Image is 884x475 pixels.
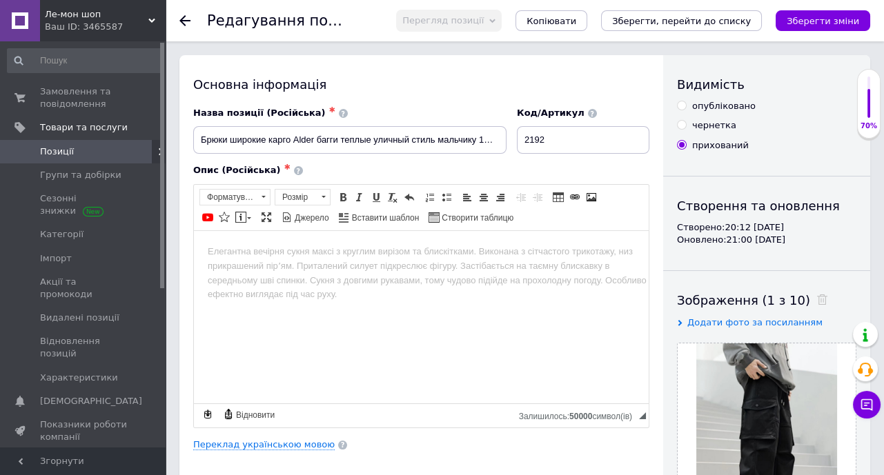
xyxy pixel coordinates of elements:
[194,231,649,403] iframe: Редактор, 77128F08-F4C7-4EA8-9313-E961C630D075
[279,210,331,225] a: Джерело
[513,190,529,205] a: Зменшити відступ
[40,312,119,324] span: Видалені позиції
[275,190,317,205] span: Розмір
[692,100,756,112] div: опубліковано
[402,190,417,205] a: Повернути (Ctrl+Z)
[40,372,118,384] span: Характеристики
[199,189,271,205] a: Форматування
[193,165,281,175] span: Опис (Російська)
[233,210,253,225] a: Вставити повідомлення
[179,15,190,26] div: Повернутися назад
[45,8,148,21] span: Ле-мон шоп
[677,234,856,246] div: Оновлено: 21:00 [DATE]
[350,212,420,224] span: Вставити шаблон
[402,15,484,26] span: Перегляд позиції
[45,21,166,33] div: Ваш ID: 3465587
[858,121,880,131] div: 70%
[369,190,384,205] a: Підкреслений (Ctrl+U)
[687,317,823,327] span: Додати фото за посиланням
[639,412,646,419] span: Потягніть для зміни розмірів
[200,190,257,205] span: Форматування
[40,192,128,217] span: Сезонні знижки
[337,210,422,225] a: Вставити шаблон
[193,108,326,118] span: Назва позиції (Російська)
[40,145,74,158] span: Позиції
[517,108,585,118] span: Код/Артикул
[40,418,128,443] span: Показники роботи компанії
[515,10,587,31] button: Копіювати
[601,10,762,31] button: Зберегти, перейти до списку
[612,16,751,26] i: Зберегти, перейти до списку
[787,16,859,26] i: Зберегти зміни
[40,395,142,407] span: [DEMOGRAPHIC_DATA]
[460,190,475,205] a: По лівому краю
[692,119,736,132] div: чернетка
[40,85,128,110] span: Замовлення та повідомлення
[584,190,599,205] a: Зображення
[493,190,508,205] a: По правому краю
[200,407,215,422] a: Зробити резервну копію зараз
[221,407,277,422] a: Відновити
[677,292,856,309] div: Зображення (1 з 10)
[440,212,513,224] span: Створити таблицю
[40,169,121,181] span: Групи та добірки
[527,16,576,26] span: Копіювати
[40,252,72,265] span: Імпорт
[40,335,128,360] span: Відновлення позицій
[275,189,331,205] a: Розмір
[193,76,649,93] div: Основна інформація
[335,190,351,205] a: Жирний (Ctrl+B)
[200,210,215,225] a: Додати відео з YouTube
[193,126,507,154] input: Наприклад, H&M жіноча сукня зелена 38 розмір вечірня максі з блискітками
[853,391,881,418] button: Чат з покупцем
[293,212,329,224] span: Джерело
[193,439,335,450] a: Переклад українською мовою
[519,408,639,421] div: Кiлькiсть символiв
[352,190,367,205] a: Курсив (Ctrl+I)
[569,412,592,421] span: 50000
[385,190,400,205] a: Видалити форматування
[677,76,856,93] div: Видимість
[329,105,335,114] span: ✱
[284,163,291,172] span: ✱
[692,139,749,152] div: прихований
[439,190,454,205] a: Вставити/видалити маркований список
[426,210,515,225] a: Створити таблицю
[259,210,274,225] a: Максимізувати
[677,197,856,214] div: Створення та оновлення
[857,69,881,139] div: 70% Якість заповнення
[476,190,491,205] a: По центру
[567,190,582,205] a: Вставити/Редагувати посилання (Ctrl+L)
[217,210,232,225] a: Вставити іконку
[422,190,438,205] a: Вставити/видалити нумерований список
[40,228,84,241] span: Категорії
[530,190,545,205] a: Збільшити відступ
[234,410,275,421] span: Відновити
[677,221,856,234] div: Створено: 20:12 [DATE]
[776,10,870,31] button: Зберегти зміни
[7,48,162,73] input: Пошук
[40,121,128,134] span: Товари та послуги
[40,276,128,301] span: Акції та промокоди
[551,190,566,205] a: Таблиця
